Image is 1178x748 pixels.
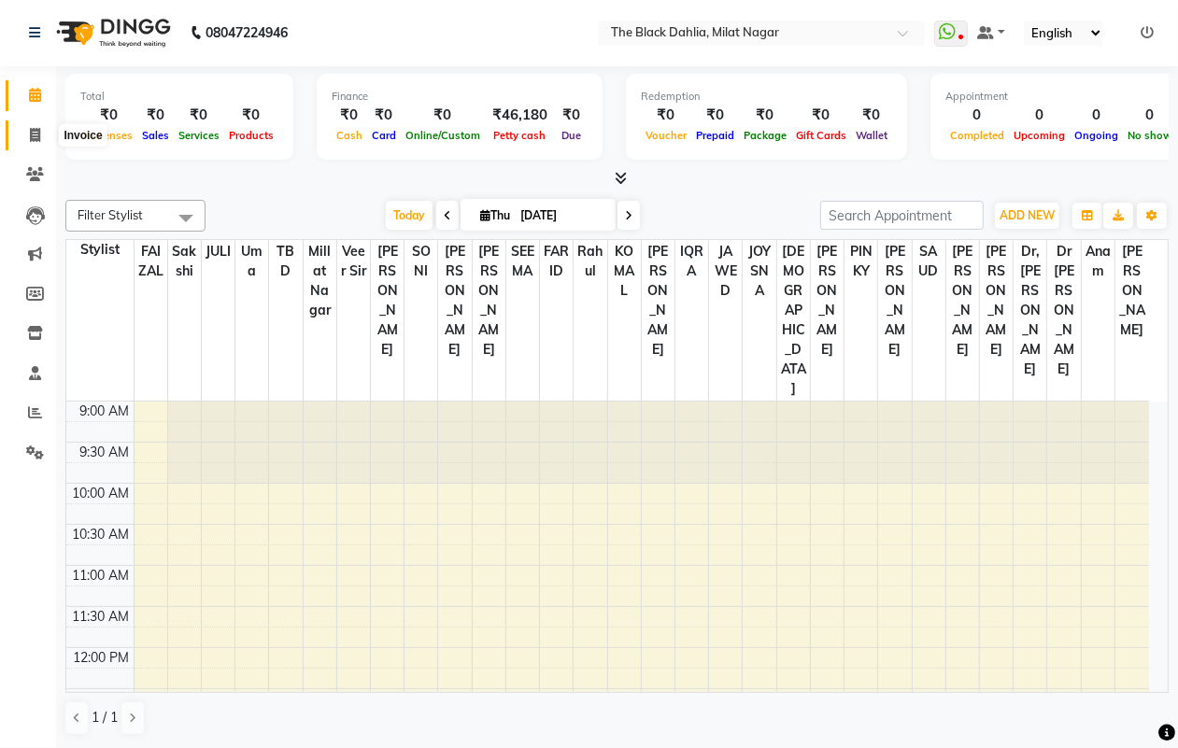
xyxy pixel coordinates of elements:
[743,240,775,303] span: JOYSNA
[386,201,433,230] span: Today
[739,129,791,142] span: Package
[202,240,234,263] span: JULI
[777,240,810,401] span: [DEMOGRAPHIC_DATA]
[946,240,979,361] span: [PERSON_NAME]
[1123,105,1177,126] div: 0
[77,402,134,421] div: 9:00 AM
[844,240,877,283] span: PINKY
[574,240,606,283] span: Rahul
[168,240,201,283] span: sakshi
[1000,208,1055,222] span: ADD NEW
[608,240,641,303] span: KOMAL
[1115,240,1149,342] span: [PERSON_NAME]
[1123,129,1177,142] span: No show
[641,105,691,126] div: ₹0
[438,240,471,361] span: [PERSON_NAME]
[80,89,278,105] div: Total
[851,105,892,126] div: ₹0
[913,240,945,283] span: SAUD
[337,240,370,283] span: Veer Sir
[77,443,134,462] div: 9:30 AM
[945,105,1009,126] div: 0
[490,129,551,142] span: Petty cash
[69,566,134,586] div: 11:00 AM
[557,129,586,142] span: Due
[515,202,608,230] input: 2025-09-04
[878,240,911,361] span: [PERSON_NAME]
[791,129,851,142] span: Gift Cards
[1082,240,1114,283] span: Anam
[69,607,134,627] div: 11:30 AM
[59,124,106,147] div: Invoice
[80,105,137,126] div: ₹0
[304,240,336,322] span: Millat Nagar
[235,240,268,283] span: Uma
[332,89,588,105] div: Finance
[641,129,691,142] span: Voucher
[691,129,739,142] span: Prepaid
[137,105,174,126] div: ₹0
[66,240,134,260] div: Stylist
[1047,240,1080,381] span: Dr [PERSON_NAME]
[70,689,134,709] div: 12:30 PM
[642,240,674,361] span: [PERSON_NAME]
[791,105,851,126] div: ₹0
[1009,105,1070,126] div: 0
[269,240,302,283] span: TBD
[691,105,739,126] div: ₹0
[980,240,1013,361] span: [PERSON_NAME]
[506,240,539,283] span: SEEMA
[709,240,742,303] span: JAWED
[135,240,167,283] span: FAIZAL
[69,525,134,544] div: 10:30 AM
[851,129,892,142] span: Wallet
[224,105,278,126] div: ₹0
[78,207,143,222] span: Filter Stylist
[174,105,224,126] div: ₹0
[70,648,134,668] div: 12:00 PM
[675,240,708,283] span: IQRA
[739,105,791,126] div: ₹0
[945,89,1177,105] div: Appointment
[555,105,588,126] div: ₹0
[174,129,224,142] span: Services
[401,105,485,126] div: ₹0
[332,129,367,142] span: Cash
[1070,129,1123,142] span: Ongoing
[367,105,401,126] div: ₹0
[475,208,515,222] span: Thu
[945,129,1009,142] span: Completed
[92,708,118,727] span: 1 / 1
[371,240,404,361] span: [PERSON_NAME]
[473,240,505,361] span: [PERSON_NAME]
[1009,129,1070,142] span: Upcoming
[820,201,984,230] input: Search Appointment
[224,129,278,142] span: Products
[367,129,401,142] span: Card
[641,89,892,105] div: Redemption
[69,484,134,503] div: 10:00 AM
[995,203,1059,229] button: ADD NEW
[1014,240,1046,381] span: Dr,[PERSON_NAME]
[401,129,485,142] span: Online/Custom
[540,240,573,283] span: FARID
[332,105,367,126] div: ₹0
[1070,105,1123,126] div: 0
[48,7,176,59] img: logo
[137,129,174,142] span: Sales
[206,7,288,59] b: 08047224946
[811,240,844,361] span: [PERSON_NAME]
[404,240,437,283] span: SONI
[485,105,555,126] div: ₹46,180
